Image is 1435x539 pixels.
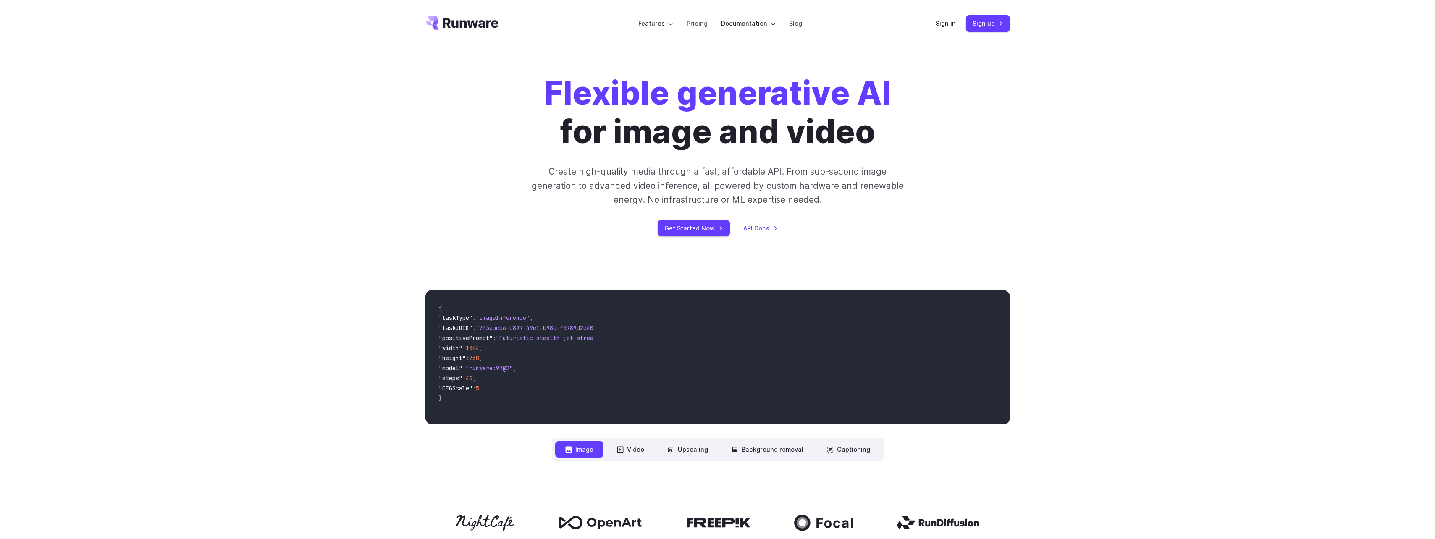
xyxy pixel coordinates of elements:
[439,395,442,402] span: }
[638,18,673,28] label: Features
[817,441,880,458] button: Captioning
[439,364,462,372] span: "model"
[462,364,466,372] span: :
[476,324,603,332] span: "7f3ebcb6-b897-49e1-b98c-f5789d2d40d7"
[439,385,472,392] span: "CFGScale"
[658,220,730,236] a: Get Started Now
[530,314,533,322] span: ,
[607,441,654,458] button: Video
[513,364,516,372] span: ,
[439,374,462,382] span: "steps"
[439,314,472,322] span: "taskType"
[658,441,718,458] button: Upscaling
[439,324,472,332] span: "taskUUID"
[789,18,802,28] a: Blog
[721,441,813,458] button: Background removal
[472,385,476,392] span: :
[462,344,466,352] span: :
[439,344,462,352] span: "width"
[530,165,905,207] p: Create high-quality media through a fast, affordable API. From sub-second image generation to adv...
[496,334,802,342] span: "Futuristic stealth jet streaking through a neon-lit cityscape with glowing purple exhaust"
[687,18,708,28] a: Pricing
[476,385,479,392] span: 5
[466,364,513,372] span: "runware:97@2"
[462,374,466,382] span: :
[466,344,479,352] span: 1344
[555,441,603,458] button: Image
[439,304,442,311] span: {
[466,354,469,362] span: :
[469,354,479,362] span: 768
[544,73,891,113] strong: Flexible generative AI
[966,15,1010,31] a: Sign up
[472,374,476,382] span: ,
[479,344,483,352] span: ,
[472,314,476,322] span: :
[936,18,956,28] a: Sign in
[439,354,466,362] span: "height"
[425,16,498,30] a: Go to /
[743,223,778,233] a: API Docs
[544,74,891,151] h1: for image and video
[472,324,476,332] span: :
[479,354,483,362] span: ,
[439,334,493,342] span: "positivePrompt"
[721,18,776,28] label: Documentation
[466,374,472,382] span: 40
[493,334,496,342] span: :
[476,314,530,322] span: "imageInference"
